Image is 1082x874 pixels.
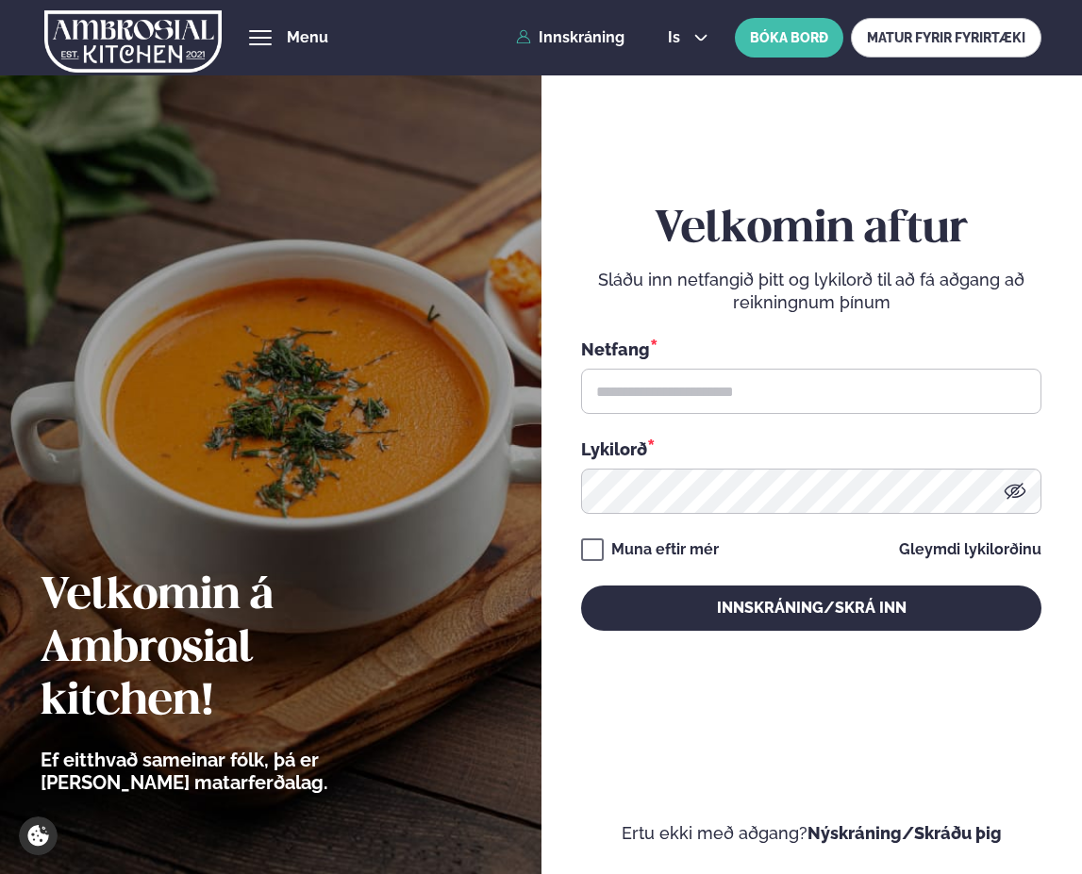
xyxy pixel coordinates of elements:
button: Innskráning/Skrá inn [581,585,1041,631]
button: is [653,30,724,45]
a: Innskráning [516,29,624,46]
div: Lykilorð [581,437,1041,461]
h2: Velkomin aftur [581,204,1041,256]
p: Sláðu inn netfangið þitt og lykilorð til að fá aðgang að reikningnum þínum [581,269,1041,314]
button: BÓKA BORÐ [735,18,843,58]
img: logo [44,3,223,80]
a: Cookie settings [19,816,58,855]
span: is [668,30,686,45]
a: Gleymdi lykilorðinu [899,542,1041,557]
button: hamburger [249,26,272,49]
p: Ef eitthvað sameinar fólk, þá er [PERSON_NAME] matarferðalag. [41,749,432,794]
p: Ertu ekki með aðgang? [581,822,1041,845]
h2: Velkomin á Ambrosial kitchen! [41,570,432,729]
div: Netfang [581,337,1041,361]
a: MATUR FYRIR FYRIRTÆKI [851,18,1041,58]
a: Nýskráning/Skráðu þig [807,823,1002,843]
